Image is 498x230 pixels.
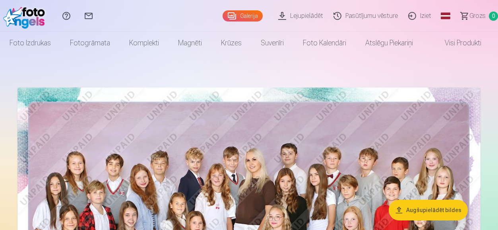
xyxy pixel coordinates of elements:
[422,32,491,54] a: Visi produkti
[223,10,263,21] a: Galerija
[120,32,169,54] a: Komplekti
[169,32,211,54] a: Magnēti
[60,32,120,54] a: Fotogrāmata
[389,200,468,220] button: Augšupielādēt bildes
[489,12,498,21] span: 0
[3,3,49,29] img: /fa1
[251,32,293,54] a: Suvenīri
[293,32,356,54] a: Foto kalendāri
[211,32,251,54] a: Krūzes
[356,32,422,54] a: Atslēgu piekariņi
[469,11,486,21] span: Grozs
